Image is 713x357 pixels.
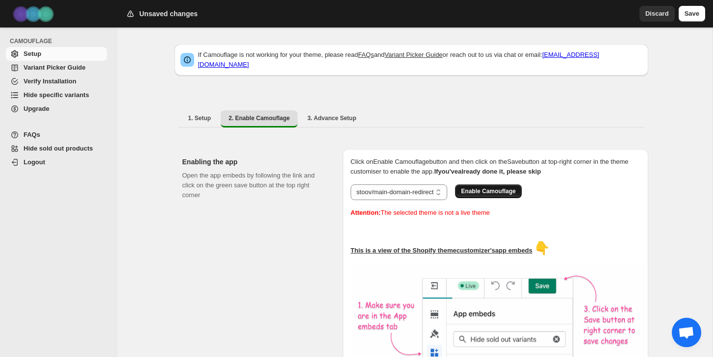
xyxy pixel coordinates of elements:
[455,187,521,195] a: Enable Camouflage
[384,51,442,58] a: Variant Picker Guide
[685,9,699,19] span: Save
[24,131,40,138] span: FAQs
[24,105,50,112] span: Upgrade
[6,75,107,88] a: Verify Installation
[6,88,107,102] a: Hide specific variants
[672,318,701,347] div: Open chat
[534,241,550,255] span: 👇
[6,128,107,142] a: FAQs
[351,208,640,218] p: The selected theme is not a live theme
[351,247,533,254] u: This is a view of the Shopify theme customizer's app embeds
[24,77,76,85] span: Verify Installation
[6,142,107,155] a: Hide sold out products
[455,184,521,198] button: Enable Camouflage
[6,61,107,75] a: Variant Picker Guide
[461,187,515,195] span: Enable Camouflage
[358,51,374,58] a: FAQs
[6,155,107,169] a: Logout
[229,114,290,122] span: 2. Enable Camouflage
[434,168,541,175] b: If you've already done it, please skip
[198,50,642,70] p: If Camouflage is not working for your theme, please read and or reach out to us via chat or email:
[639,6,675,22] button: Discard
[188,114,211,122] span: 1. Setup
[679,6,705,22] button: Save
[351,209,381,216] b: Attention:
[24,145,93,152] span: Hide sold out products
[182,157,327,167] h2: Enabling the app
[307,114,356,122] span: 3. Advance Setup
[139,9,198,19] h2: Unsaved changes
[351,157,640,177] p: Click on Enable Camouflage button and then click on the Save button at top-right corner in the th...
[24,64,85,71] span: Variant Picker Guide
[24,50,41,57] span: Setup
[24,91,89,99] span: Hide specific variants
[6,102,107,116] a: Upgrade
[645,9,669,19] span: Discard
[10,37,111,45] span: CAMOUFLAGE
[24,158,45,166] span: Logout
[6,47,107,61] a: Setup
